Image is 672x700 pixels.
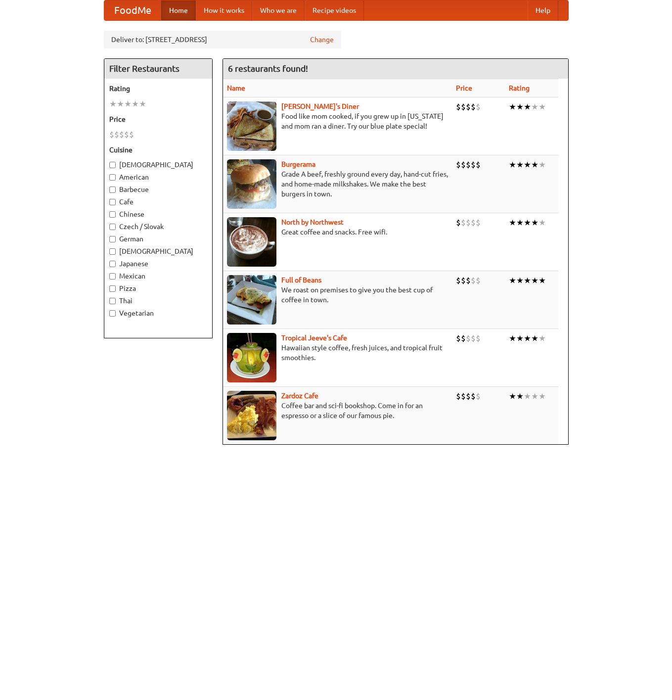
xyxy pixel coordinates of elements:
[109,129,114,140] li: $
[109,98,117,109] li: ★
[109,114,207,124] h5: Price
[227,227,448,237] p: Great coffee and snacks. Free wifi.
[252,0,305,20] a: Who we are
[524,101,531,112] li: ★
[281,392,318,400] a: Zardoz Cafe
[109,187,116,193] input: Barbecue
[109,172,207,182] label: American
[281,334,347,342] b: Tropical Jeeve's Cafe
[227,101,276,151] img: sallys.jpg
[109,199,116,205] input: Cafe
[509,84,530,92] a: Rating
[509,101,516,112] li: ★
[456,217,461,228] li: $
[509,159,516,170] li: ★
[516,275,524,286] li: ★
[461,333,466,344] li: $
[476,333,481,344] li: $
[456,159,461,170] li: $
[476,391,481,402] li: $
[109,236,116,242] input: German
[109,222,207,232] label: Czech / Slovak
[227,401,448,420] p: Coffee bar and sci-fi bookshop. Come in for an espresso or a slice of our famous pie.
[109,211,116,218] input: Chinese
[516,333,524,344] li: ★
[466,101,471,112] li: $
[227,343,448,363] p: Hawaiian style coffee, fresh juices, and tropical fruit smoothies.
[471,217,476,228] li: $
[117,98,124,109] li: ★
[471,391,476,402] li: $
[104,59,212,79] h4: Filter Restaurants
[227,169,448,199] p: Grade A beef, freshly ground every day, hand-cut fries, and home-made milkshakes. We make the bes...
[109,224,116,230] input: Czech / Slovak
[109,271,207,281] label: Mexican
[114,129,119,140] li: $
[104,31,341,48] div: Deliver to: [STREET_ADDRESS]
[516,101,524,112] li: ★
[524,391,531,402] li: ★
[476,101,481,112] li: $
[476,275,481,286] li: $
[456,275,461,286] li: $
[281,160,315,168] a: Burgerama
[227,285,448,305] p: We roast on premises to give you the best cup of coffee in town.
[109,283,207,293] label: Pizza
[516,391,524,402] li: ★
[305,0,364,20] a: Recipe videos
[139,98,146,109] li: ★
[509,217,516,228] li: ★
[516,159,524,170] li: ★
[109,185,207,194] label: Barbecue
[109,162,116,168] input: [DEMOGRAPHIC_DATA]
[227,275,276,325] img: beans.jpg
[531,275,538,286] li: ★
[531,217,538,228] li: ★
[281,276,321,284] a: Full of Beans
[456,391,461,402] li: $
[509,333,516,344] li: ★
[281,218,344,226] a: North by Northwest
[524,217,531,228] li: ★
[109,248,116,255] input: [DEMOGRAPHIC_DATA]
[466,275,471,286] li: $
[456,84,472,92] a: Price
[132,98,139,109] li: ★
[109,259,207,269] label: Japanese
[281,102,359,110] a: [PERSON_NAME]'s Diner
[228,64,308,73] ng-pluralize: 6 restaurants found!
[471,333,476,344] li: $
[538,391,546,402] li: ★
[109,285,116,292] input: Pizza
[161,0,196,20] a: Home
[538,275,546,286] li: ★
[109,160,207,170] label: [DEMOGRAPHIC_DATA]
[109,84,207,93] h5: Rating
[476,217,481,228] li: $
[471,275,476,286] li: $
[531,333,538,344] li: ★
[516,217,524,228] li: ★
[531,159,538,170] li: ★
[461,217,466,228] li: $
[227,333,276,382] img: jeeves.jpg
[466,159,471,170] li: $
[310,35,334,45] a: Change
[109,209,207,219] label: Chinese
[538,217,546,228] li: ★
[528,0,558,20] a: Help
[524,275,531,286] li: ★
[531,101,538,112] li: ★
[129,129,134,140] li: $
[109,296,207,306] label: Thai
[109,145,207,155] h5: Cuisine
[227,217,276,267] img: north.jpg
[524,159,531,170] li: ★
[124,129,129,140] li: $
[227,159,276,209] img: burgerama.jpg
